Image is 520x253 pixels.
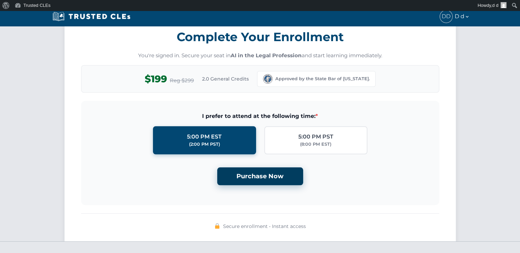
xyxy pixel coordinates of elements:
[231,52,302,59] strong: AI in the Legal Profession
[187,132,222,141] div: 5:00 PM EST
[275,75,370,82] span: Approved by the State Bar of [US_STATE].
[202,75,249,83] span: 2.0 General Credits
[81,26,439,48] h3: Complete Your Enrollment
[492,3,498,8] span: d d
[189,141,220,148] div: (2:00 PM PST)
[145,71,167,87] span: $199
[51,11,133,22] img: Trusted CLEs
[217,167,303,185] button: Purchase Now
[81,52,439,60] p: You're signed in. Secure your seat in and start learning immediately.
[298,132,333,141] div: 5:00 PM PST
[223,222,306,230] span: Secure enrollment • Instant access
[440,10,452,23] span: DD
[300,141,331,148] div: (8:00 PM EST)
[263,74,273,84] img: Nevada Bar
[170,76,194,85] span: Reg $299
[214,223,220,229] img: 🔒
[455,12,470,21] span: D d
[92,112,428,121] span: I prefer to attend at the following time:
